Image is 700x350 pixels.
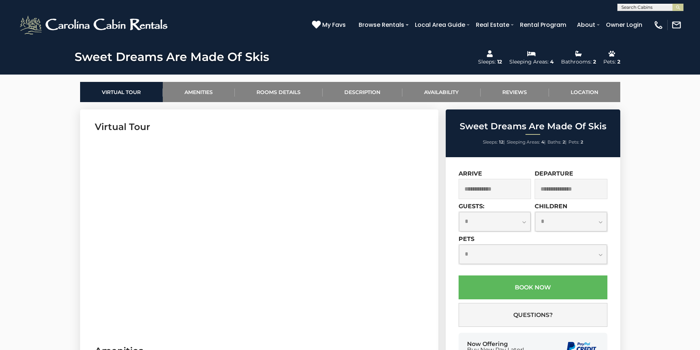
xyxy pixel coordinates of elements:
label: Departure [535,170,573,177]
img: mail-regular-white.png [671,20,682,30]
li: | [483,137,505,147]
img: White-1-2.png [18,14,171,36]
img: phone-regular-white.png [653,20,664,30]
a: My Favs [312,20,348,30]
label: Arrive [459,170,482,177]
a: Rooms Details [235,82,323,102]
a: Availability [402,82,481,102]
strong: 2 [581,139,583,145]
a: Amenities [163,82,235,102]
h3: Virtual Tour [95,120,424,133]
a: Real Estate [472,18,513,31]
button: Questions? [459,303,607,327]
a: Browse Rentals [355,18,408,31]
a: Location [549,82,620,102]
a: Description [323,82,402,102]
h2: Sweet Dreams Are Made Of Skis [448,122,618,131]
a: Rental Program [516,18,570,31]
a: Reviews [481,82,549,102]
strong: 12 [499,139,503,145]
span: Baths: [548,139,561,145]
span: Pets: [568,139,579,145]
a: Virtual Tour [80,82,163,102]
label: Children [535,203,567,210]
a: Local Area Guide [411,18,469,31]
button: Book Now [459,275,607,299]
a: Owner Login [602,18,646,31]
span: My Favs [322,20,346,29]
span: Sleeps: [483,139,498,145]
strong: 2 [563,139,565,145]
li: | [507,137,546,147]
span: Sleeping Areas: [507,139,540,145]
strong: 4 [541,139,544,145]
a: About [573,18,599,31]
label: Guests: [459,203,484,210]
label: Pets [459,235,474,242]
li: | [548,137,567,147]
